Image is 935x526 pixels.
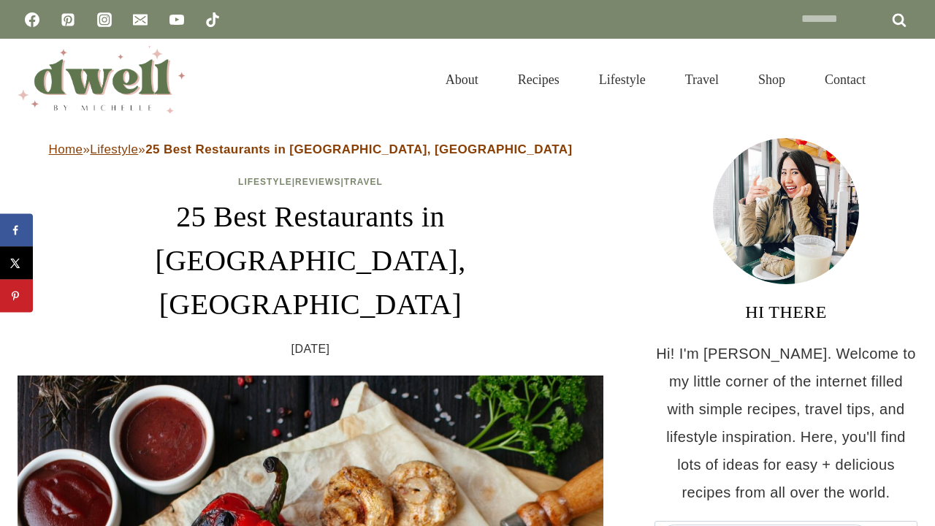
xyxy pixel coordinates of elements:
[579,54,665,105] a: Lifestyle
[90,142,138,156] a: Lifestyle
[739,54,805,105] a: Shop
[426,54,498,105] a: About
[90,5,119,34] a: Instagram
[53,5,83,34] a: Pinterest
[805,54,885,105] a: Contact
[654,299,917,325] h3: HI THERE
[426,54,885,105] nav: Primary Navigation
[49,142,83,156] a: Home
[49,142,573,156] span: » »
[291,338,330,360] time: [DATE]
[145,142,572,156] strong: 25 Best Restaurants in [GEOGRAPHIC_DATA], [GEOGRAPHIC_DATA]
[498,54,579,105] a: Recipes
[18,46,186,113] img: DWELL by michelle
[198,5,227,34] a: TikTok
[18,195,603,327] h1: 25 Best Restaurants in [GEOGRAPHIC_DATA], [GEOGRAPHIC_DATA]
[126,5,155,34] a: Email
[665,54,739,105] a: Travel
[295,177,340,187] a: Reviews
[162,5,191,34] a: YouTube
[893,67,917,92] button: View Search Form
[238,177,383,187] span: | |
[18,5,47,34] a: Facebook
[238,177,292,187] a: Lifestyle
[344,177,383,187] a: Travel
[654,340,917,506] p: Hi! I'm [PERSON_NAME]. Welcome to my little corner of the internet filled with simple recipes, tr...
